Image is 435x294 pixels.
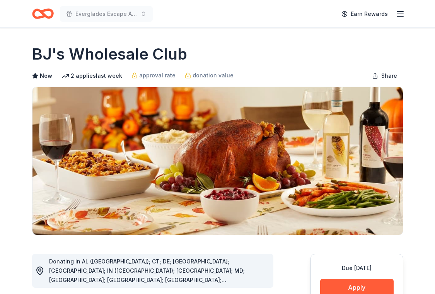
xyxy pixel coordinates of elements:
[61,71,122,80] div: 2 applies last week
[320,263,394,273] div: Due [DATE]
[366,68,403,84] button: Share
[193,71,234,80] span: donation value
[60,6,153,22] button: Everglades Escape Annual Gala
[131,71,176,80] a: approval rate
[32,87,403,235] img: Image for BJ's Wholesale Club
[337,7,392,21] a: Earn Rewards
[185,71,234,80] a: donation value
[32,43,187,65] h1: BJ's Wholesale Club
[75,9,137,19] span: Everglades Escape Annual Gala
[381,71,397,80] span: Share
[40,71,52,80] span: New
[139,71,176,80] span: approval rate
[32,5,54,23] a: Home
